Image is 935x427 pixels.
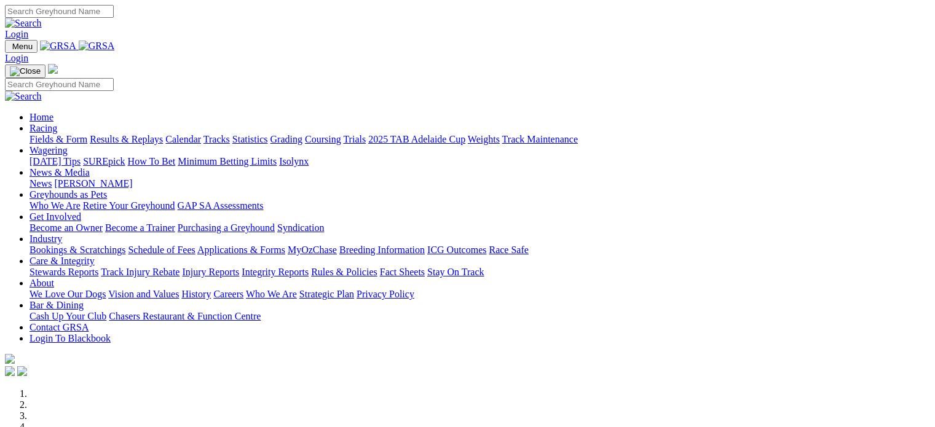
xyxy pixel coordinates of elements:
img: Search [5,91,42,102]
a: Injury Reports [182,267,239,277]
a: Tracks [203,134,230,144]
span: Menu [12,42,33,51]
a: How To Bet [128,156,176,166]
img: facebook.svg [5,366,15,376]
a: Bar & Dining [30,300,84,310]
a: Industry [30,233,62,244]
a: SUREpick [83,156,125,166]
a: About [30,278,54,288]
a: Racing [30,123,57,133]
a: Coursing [305,134,341,144]
a: News [30,178,52,189]
img: twitter.svg [17,366,27,376]
a: [DATE] Tips [30,156,81,166]
div: Greyhounds as Pets [30,200,921,211]
div: Care & Integrity [30,267,921,278]
a: Vision and Values [108,289,179,299]
div: Bar & Dining [30,311,921,322]
a: Calendar [165,134,201,144]
a: We Love Our Dogs [30,289,106,299]
a: Fact Sheets [380,267,425,277]
a: Chasers Restaurant & Function Centre [109,311,261,321]
a: Get Involved [30,211,81,222]
a: History [181,289,211,299]
a: Retire Your Greyhound [83,200,175,211]
a: Stay On Track [427,267,484,277]
button: Toggle navigation [5,40,37,53]
a: Wagering [30,145,68,155]
div: Wagering [30,156,921,167]
a: Track Maintenance [502,134,578,144]
a: Privacy Policy [357,289,414,299]
a: Login [5,53,28,63]
div: About [30,289,921,300]
a: Greyhounds as Pets [30,189,107,200]
input: Search [5,78,114,91]
a: Weights [468,134,500,144]
a: Become a Trainer [105,222,175,233]
a: Minimum Betting Limits [178,156,277,166]
a: Bookings & Scratchings [30,245,125,255]
input: Search [5,5,114,18]
img: Close [10,66,41,76]
a: Login To Blackbook [30,333,111,343]
div: Industry [30,245,921,256]
a: Applications & Forms [197,245,285,255]
img: Search [5,18,42,29]
a: Race Safe [489,245,528,255]
a: Integrity Reports [242,267,309,277]
a: Breeding Information [339,245,425,255]
a: Cash Up Your Club [30,311,106,321]
div: Get Involved [30,222,921,233]
a: Fields & Form [30,134,87,144]
a: Careers [213,289,243,299]
a: Become an Owner [30,222,103,233]
a: Care & Integrity [30,256,95,266]
a: Trials [343,134,366,144]
a: Rules & Policies [311,267,377,277]
a: [PERSON_NAME] [54,178,132,189]
a: Results & Replays [90,134,163,144]
a: Contact GRSA [30,322,89,332]
a: Login [5,29,28,39]
a: Stewards Reports [30,267,98,277]
a: Strategic Plan [299,289,354,299]
button: Toggle navigation [5,65,45,78]
a: Who We Are [246,289,297,299]
a: GAP SA Assessments [178,200,264,211]
a: Purchasing a Greyhound [178,222,275,233]
div: News & Media [30,178,921,189]
a: Track Injury Rebate [101,267,180,277]
a: Statistics [232,134,268,144]
a: Home [30,112,53,122]
a: Schedule of Fees [128,245,195,255]
a: Isolynx [279,156,309,166]
a: Grading [270,134,302,144]
a: ICG Outcomes [427,245,486,255]
a: MyOzChase [288,245,337,255]
img: GRSA [79,41,115,52]
a: 2025 TAB Adelaide Cup [368,134,465,144]
img: GRSA [40,41,76,52]
a: Who We Are [30,200,81,211]
div: Racing [30,134,921,145]
img: logo-grsa-white.png [48,64,58,74]
a: News & Media [30,167,90,178]
a: Syndication [277,222,324,233]
img: logo-grsa-white.png [5,354,15,364]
